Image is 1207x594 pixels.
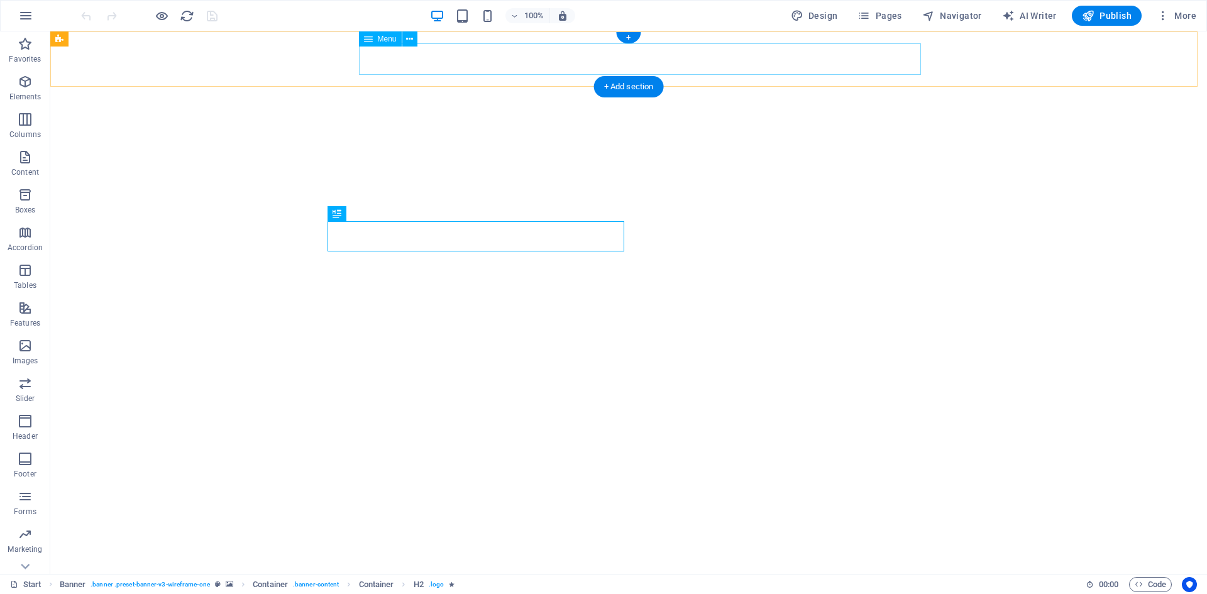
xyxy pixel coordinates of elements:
i: On resize automatically adjust zoom level to fit chosen device. [557,10,568,21]
div: + Add section [594,76,664,97]
button: Usercentrics [1182,577,1197,592]
div: + [616,32,641,43]
button: Navigator [917,6,987,26]
span: Click to select. Double-click to edit [414,577,424,592]
p: Favorites [9,54,41,64]
p: Boxes [15,205,36,215]
i: This element is a customizable preset [215,581,221,588]
button: Pages [852,6,907,26]
span: . banner .preset-banner-v3-wireframe-one [91,577,210,592]
span: Click to select. Double-click to edit [60,577,86,592]
p: Columns [9,129,41,140]
p: Images [13,356,38,366]
h6: Session time [1086,577,1119,592]
button: Code [1129,577,1172,592]
span: Publish [1082,9,1132,22]
p: Marketing [8,544,42,554]
i: Reload page [180,9,194,23]
span: . banner-content [293,577,339,592]
button: Design [786,6,843,26]
p: Slider [16,393,35,404]
p: Content [11,167,39,177]
p: Footer [14,469,36,479]
span: Pages [857,9,901,22]
p: Elements [9,92,41,102]
i: Element contains an animation [449,581,455,588]
button: 100% [505,8,550,23]
span: Menu [378,35,397,43]
button: More [1152,6,1201,26]
button: AI Writer [997,6,1062,26]
p: Forms [14,507,36,517]
button: Click here to leave preview mode and continue editing [154,8,169,23]
span: Click to select. Double-click to edit [253,577,288,592]
span: Navigator [922,9,982,22]
button: Publish [1072,6,1142,26]
span: Click to select. Double-click to edit [359,577,394,592]
p: Accordion [8,243,43,253]
p: Tables [14,280,36,290]
p: Header [13,431,38,441]
span: . logo [429,577,444,592]
i: This element contains a background [226,581,233,588]
button: reload [179,8,194,23]
span: AI Writer [1002,9,1057,22]
h6: 100% [524,8,544,23]
span: 00 00 [1099,577,1118,592]
span: Code [1135,577,1166,592]
a: Click to cancel selection. Double-click to open Pages [10,577,41,592]
span: : [1108,580,1110,589]
p: Features [10,318,40,328]
div: Design (Ctrl+Alt+Y) [786,6,843,26]
nav: breadcrumb [60,577,455,592]
span: Design [791,9,838,22]
span: More [1157,9,1196,22]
